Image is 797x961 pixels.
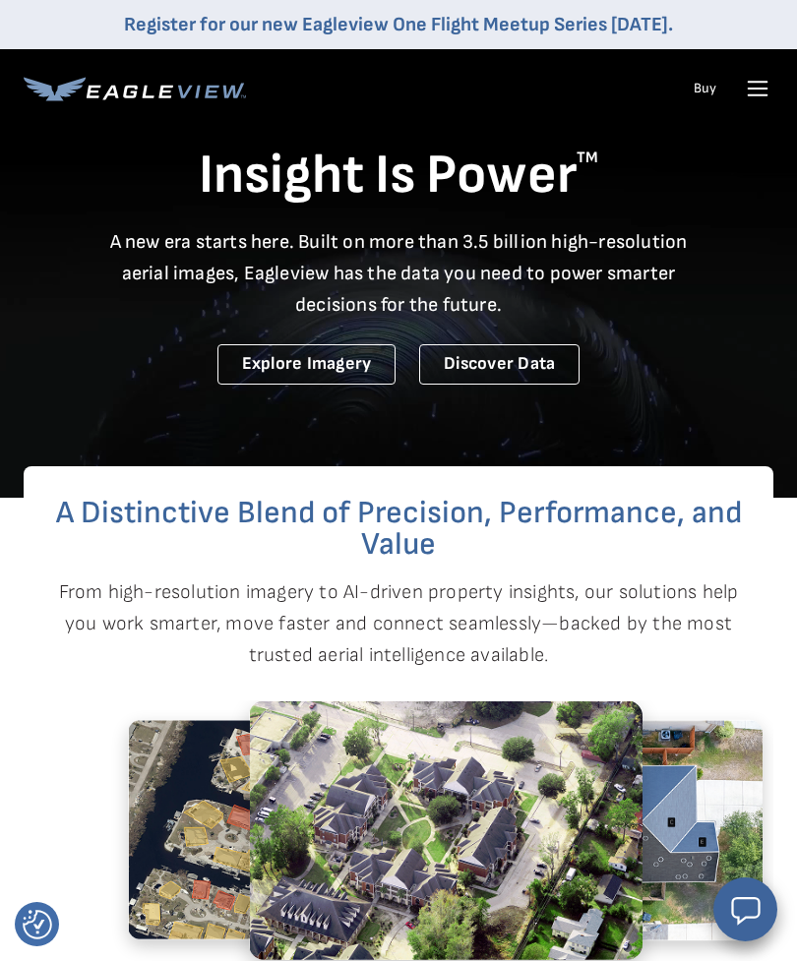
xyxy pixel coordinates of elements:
[24,142,773,210] h1: Insight Is Power
[24,576,773,671] p: From high-resolution imagery to AI-driven property insights, our solutions help you work smarter,...
[217,344,397,385] a: Explore Imagery
[694,80,716,97] a: Buy
[419,344,580,385] a: Discover Data
[23,910,52,939] img: Revisit consent button
[577,149,598,167] sup: TM
[23,910,52,939] button: Consent Preferences
[24,498,773,561] h2: A Distinctive Blend of Precision, Performance, and Value
[97,226,700,321] p: A new era starts here. Built on more than 3.5 billion high-resolution aerial images, Eagleview ha...
[124,13,673,36] a: Register for our new Eagleview One Flight Meetup Series [DATE].
[249,700,643,960] img: 1.2.png
[713,877,777,941] button: Open chat window
[128,720,462,940] img: 5.2.png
